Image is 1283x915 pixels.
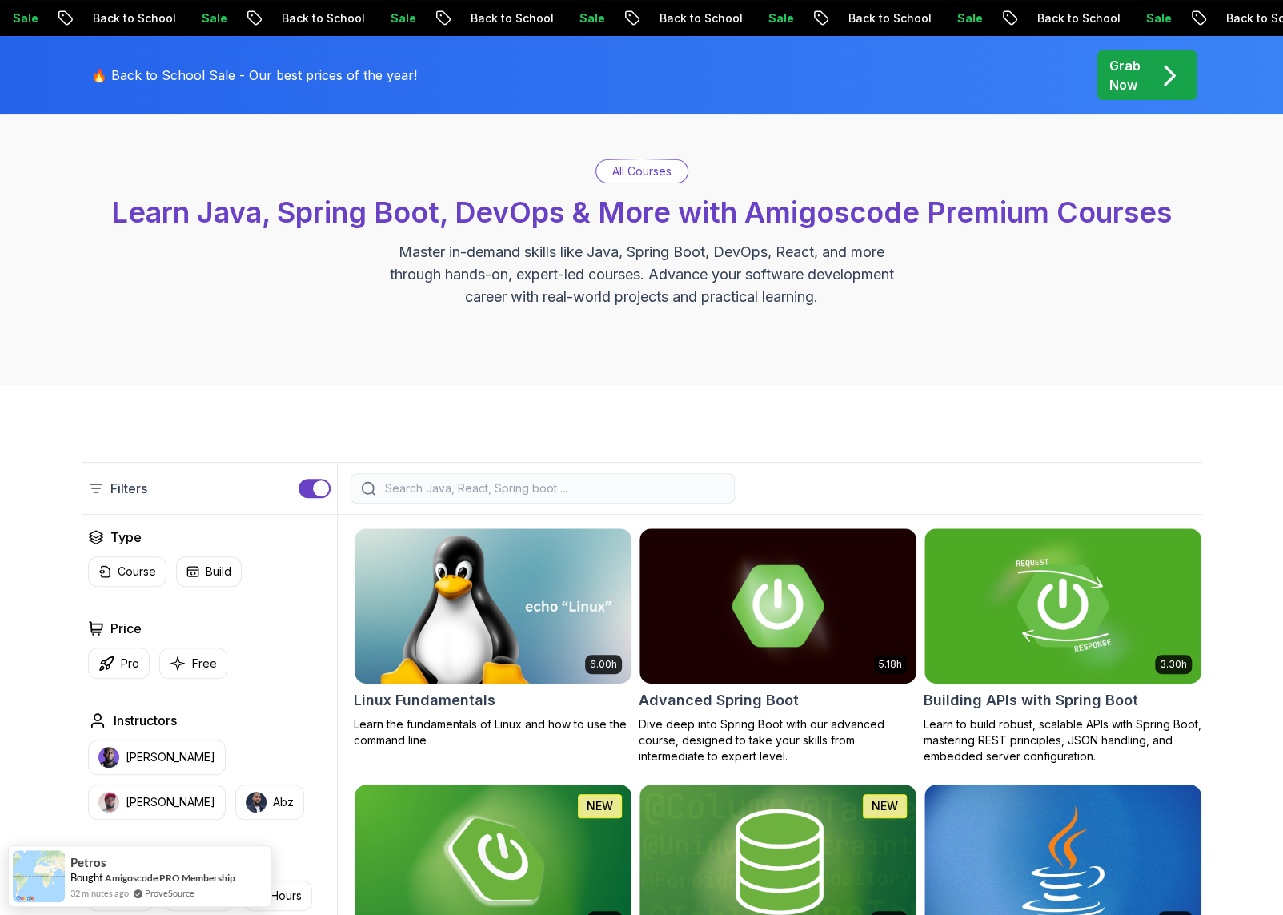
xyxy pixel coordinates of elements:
p: All Courses [612,163,672,179]
p: Course [118,564,156,580]
img: instructor img [98,747,119,768]
span: Petros [70,856,106,869]
a: Advanced Spring Boot card5.18hAdvanced Spring BootDive deep into Spring Boot with our advanced co... [639,528,917,765]
p: Sale [755,10,806,26]
button: +3 Hours [243,881,312,911]
p: 5.18h [879,658,902,671]
button: Pro [88,648,150,679]
p: Filters [110,479,147,498]
p: Abz [273,794,294,810]
a: Amigoscode PRO Membership [105,872,235,884]
button: instructor img[PERSON_NAME] [88,785,226,820]
h2: Instructors [114,711,177,730]
p: Grab Now [1109,56,1141,94]
p: [PERSON_NAME] [126,749,215,765]
span: Bought [70,871,103,884]
p: Learn the fundamentals of Linux and how to use the command line [354,716,632,748]
img: instructor img [98,792,119,813]
button: instructor imgAbz [235,785,304,820]
p: Back to School [457,10,566,26]
p: Dive deep into Spring Boot with our advanced course, designed to take your skills from intermedia... [639,716,917,765]
img: Building APIs with Spring Boot card [924,528,1201,684]
p: Back to School [646,10,755,26]
input: Search Java, React, Spring boot ... [382,480,724,496]
p: Sale [566,10,617,26]
p: 🔥 Back to School Sale - Our best prices of the year! [91,66,417,85]
h2: Type [110,528,142,547]
p: Back to School [835,10,944,26]
button: Build [176,556,242,587]
p: Sale [944,10,995,26]
p: NEW [872,798,898,814]
img: provesource social proof notification image [13,850,65,902]
p: Free [192,656,217,672]
p: +3 Hours [254,888,302,904]
p: Build [206,564,231,580]
img: Advanced Spring Boot card [639,528,916,684]
span: 32 minutes ago [70,886,129,900]
img: Linux Fundamentals card [355,528,631,684]
p: 6.00h [590,658,617,671]
p: Pro [121,656,139,672]
p: Learn to build robust, scalable APIs with Spring Boot, mastering REST principles, JSON handling, ... [924,716,1202,765]
h2: Advanced Spring Boot [639,689,799,712]
a: Building APIs with Spring Boot card3.30hBuilding APIs with Spring BootLearn to build robust, scal... [924,528,1202,765]
h2: Building APIs with Spring Boot [924,689,1138,712]
button: Free [159,648,227,679]
p: [PERSON_NAME] [126,794,215,810]
a: ProveSource [145,886,194,900]
button: instructor img[PERSON_NAME] [88,740,226,775]
p: Back to School [79,10,188,26]
p: Back to School [1024,10,1133,26]
p: NEW [587,798,613,814]
span: Learn Java, Spring Boot, DevOps & More with Amigoscode Premium Courses [111,195,1172,230]
p: Master in-demand skills like Java, Spring Boot, DevOps, React, and more through hands-on, expert-... [373,241,911,308]
button: Course [88,556,166,587]
p: Sale [1133,10,1184,26]
p: 3.30h [1160,658,1187,671]
img: instructor img [246,792,267,813]
h2: Price [110,619,142,638]
p: Sale [188,10,239,26]
p: Sale [377,10,428,26]
h2: Linux Fundamentals [354,689,495,712]
p: Back to School [268,10,377,26]
a: Linux Fundamentals card6.00hLinux FundamentalsLearn the fundamentals of Linux and how to use the ... [354,528,632,748]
